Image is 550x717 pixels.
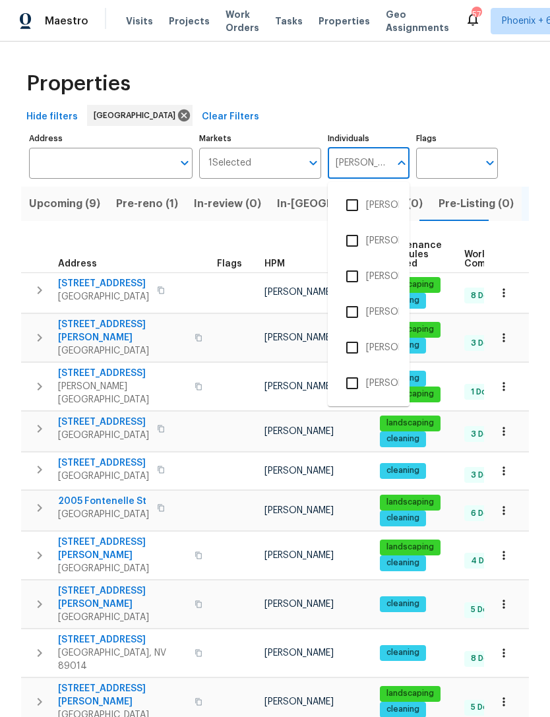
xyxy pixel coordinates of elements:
span: [STREET_ADDRESS] [58,367,187,380]
span: In-review (0) [194,195,261,213]
span: 1 Done [466,387,502,398]
span: Clear Filters [202,109,259,125]
span: landscaping [381,688,439,699]
span: [STREET_ADDRESS][PERSON_NAME] [58,682,187,708]
span: Flags [217,259,242,268]
span: cleaning [381,513,425,524]
span: [STREET_ADDRESS][PERSON_NAME] [58,318,187,344]
span: [GEOGRAPHIC_DATA] [58,562,187,575]
span: Projects [169,15,210,28]
span: 5 Done [466,702,503,713]
span: Tasks [275,16,303,26]
input: Search ... [328,148,390,179]
span: [PERSON_NAME] [264,288,334,297]
span: [GEOGRAPHIC_DATA] [58,611,187,624]
span: [PERSON_NAME] [264,600,334,609]
span: landscaping [381,279,439,290]
span: Geo Assignments [386,8,449,34]
span: Visits [126,15,153,28]
span: [PERSON_NAME] [264,333,334,342]
span: cleaning [381,598,425,609]
span: HPM [264,259,285,268]
span: 4 Done [466,555,504,567]
span: Properties [319,15,370,28]
li: [PERSON_NAME] [338,369,399,397]
span: landscaping [381,497,439,508]
span: landscaping [381,418,439,429]
span: cleaning [381,647,425,658]
li: [PERSON_NAME] [338,298,399,326]
span: Maintenance schedules created [380,241,442,268]
div: [GEOGRAPHIC_DATA] [87,105,193,126]
span: Work Orders [226,8,259,34]
span: [GEOGRAPHIC_DATA] [58,470,149,483]
label: Individuals [328,135,410,142]
span: 3 Done [466,338,504,349]
span: [PERSON_NAME] [264,648,334,658]
button: Open [175,154,194,172]
span: [GEOGRAPHIC_DATA] [58,290,149,303]
label: Markets [199,135,322,142]
span: landscaping [381,389,439,400]
span: cleaning [381,557,425,569]
span: [PERSON_NAME][GEOGRAPHIC_DATA] [58,380,187,406]
span: 3 Done [466,429,504,440]
span: Pre-reno (1) [116,195,178,213]
span: 8 Done [466,290,504,301]
span: 8 Done [466,653,504,664]
li: [PERSON_NAME] [338,191,399,219]
button: Clear Filters [197,105,264,129]
span: cleaning [381,465,425,476]
span: [PERSON_NAME] [264,697,334,706]
span: [PERSON_NAME] [264,551,334,560]
li: [PERSON_NAME] [338,227,399,255]
label: Flags [416,135,498,142]
span: 3 Done [466,470,504,481]
span: cleaning [381,704,425,715]
span: Hide filters [26,109,78,125]
span: [GEOGRAPHIC_DATA] [58,344,187,358]
div: 57 [472,8,481,21]
span: [GEOGRAPHIC_DATA], NV 89014 [58,646,187,673]
span: Maestro [45,15,88,28]
span: [STREET_ADDRESS] [58,277,149,290]
span: Properties [26,77,131,90]
span: Upcoming (9) [29,195,100,213]
span: [PERSON_NAME] [264,382,334,391]
span: 2005 Fontenelle St [58,495,149,508]
span: [PERSON_NAME] [264,506,334,515]
span: [GEOGRAPHIC_DATA] [94,109,181,122]
span: [STREET_ADDRESS] [58,633,187,646]
button: Close [392,154,411,172]
span: 6 Done [466,508,504,519]
span: Pre-Listing (0) [439,195,514,213]
span: landscaping [381,542,439,553]
label: Address [29,135,193,142]
span: 5 Done [466,604,503,615]
li: [PERSON_NAME] [338,334,399,361]
span: [STREET_ADDRESS] [58,416,149,429]
span: [GEOGRAPHIC_DATA] [58,508,149,521]
span: Address [58,259,97,268]
button: Hide filters [21,105,83,129]
span: [STREET_ADDRESS][PERSON_NAME] [58,536,187,562]
button: Open [481,154,499,172]
span: 1 Selected [208,158,251,169]
span: landscaping [381,324,439,335]
span: cleaning [381,433,425,445]
span: [STREET_ADDRESS][PERSON_NAME] [58,584,187,611]
span: In-[GEOGRAPHIC_DATA] (0) [277,195,423,213]
span: [PERSON_NAME] [264,466,334,476]
span: [GEOGRAPHIC_DATA] [58,429,149,442]
span: [STREET_ADDRESS] [58,456,149,470]
span: Work Order Completion [464,250,547,268]
button: Open [304,154,322,172]
span: [PERSON_NAME] [264,427,334,436]
li: [PERSON_NAME] [338,263,399,290]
